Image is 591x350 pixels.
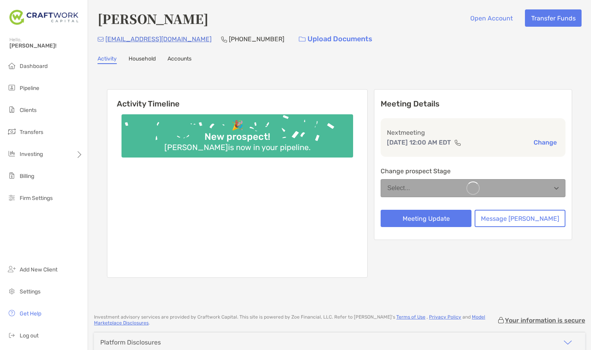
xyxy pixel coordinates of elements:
p: Next meeting [387,128,559,137]
img: get-help icon [7,308,17,318]
div: Platform Disclosures [100,339,161,346]
img: add_new_client icon [7,264,17,274]
img: button icon [299,37,306,42]
img: Email Icon [98,37,104,42]
span: Billing [20,173,34,180]
img: clients icon [7,105,17,114]
img: pipeline icon [7,83,17,92]
button: Open Account [464,9,519,27]
img: investing icon [7,149,17,158]
p: Your information is secure [505,317,585,324]
span: Clients [20,107,37,114]
img: billing icon [7,171,17,180]
button: Transfer Funds [525,9,582,27]
p: Investment advisory services are provided by Craftwork Capital . This site is powered by Zoe Fina... [94,314,497,326]
img: Zoe Logo [9,3,78,31]
p: Change prospect Stage [381,166,565,176]
a: Model Marketplace Disclosures [94,314,485,326]
div: 🎉 [228,120,247,131]
button: Message [PERSON_NAME] [475,210,565,227]
img: dashboard icon [7,61,17,70]
span: Investing [20,151,43,158]
img: settings icon [7,286,17,296]
div: New prospect! [201,131,273,143]
a: Privacy Policy [429,314,461,320]
img: communication type [454,139,461,146]
h4: [PERSON_NAME] [98,9,208,27]
a: Accounts [168,55,191,64]
h6: Activity Timeline [107,90,367,108]
p: Meeting Details [381,99,565,109]
img: Phone Icon [221,36,227,42]
a: Terms of Use [396,314,425,320]
div: [PERSON_NAME] is now in your pipeline. [161,143,314,152]
img: transfers icon [7,127,17,136]
span: Transfers [20,129,43,136]
a: Upload Documents [294,31,377,48]
span: Pipeline [20,85,39,92]
span: Firm Settings [20,195,53,202]
span: Log out [20,332,39,339]
img: Confetti [122,114,353,151]
span: Settings [20,288,41,295]
span: [PERSON_NAME]! [9,42,83,49]
img: icon arrow [563,338,573,347]
p: [DATE] 12:00 AM EDT [387,137,451,147]
img: firm-settings icon [7,193,17,202]
button: Change [531,138,559,147]
span: Add New Client [20,266,57,273]
img: logout icon [7,330,17,340]
p: [PHONE_NUMBER] [229,34,284,44]
p: [EMAIL_ADDRESS][DOMAIN_NAME] [105,34,212,44]
span: Dashboard [20,63,48,70]
span: Get Help [20,310,41,317]
button: Meeting Update [381,210,471,227]
a: Household [129,55,156,64]
a: Activity [98,55,117,64]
